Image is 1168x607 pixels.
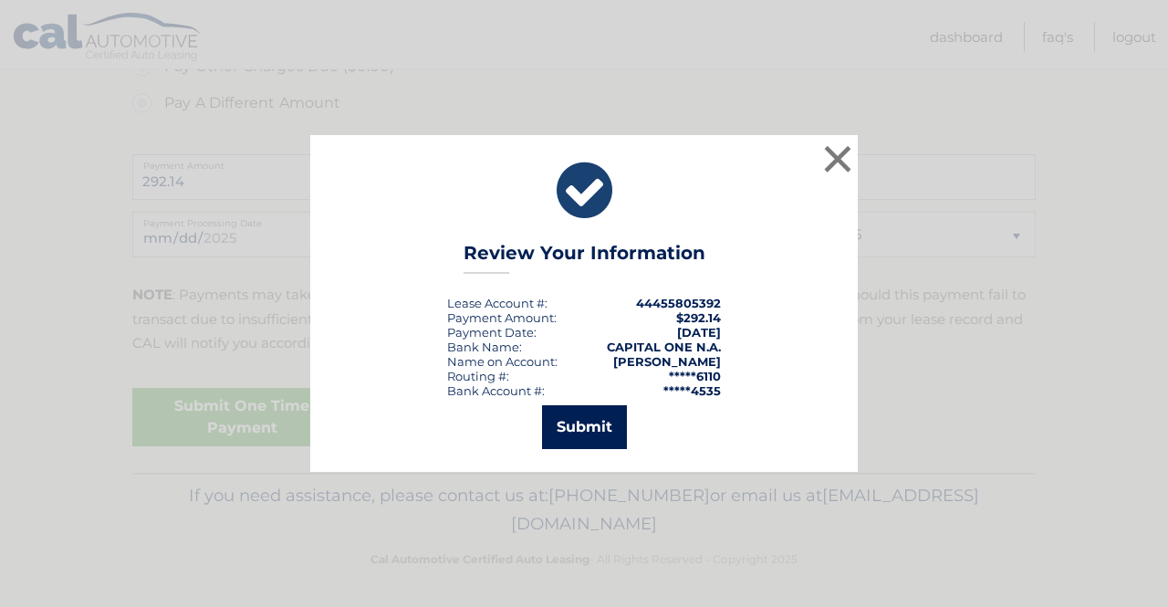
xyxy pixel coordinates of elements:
[447,310,557,325] div: Payment Amount:
[447,325,534,340] span: Payment Date
[447,369,509,383] div: Routing #:
[542,405,627,449] button: Submit
[447,325,537,340] div: :
[607,340,721,354] strong: CAPITAL ONE N.A.
[447,296,547,310] div: Lease Account #:
[447,354,558,369] div: Name on Account:
[613,354,721,369] strong: [PERSON_NAME]
[677,325,721,340] span: [DATE]
[464,242,705,274] h3: Review Your Information
[447,383,545,398] div: Bank Account #:
[819,141,856,177] button: ×
[447,340,522,354] div: Bank Name:
[636,296,721,310] strong: 44455805392
[676,310,721,325] span: $292.14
